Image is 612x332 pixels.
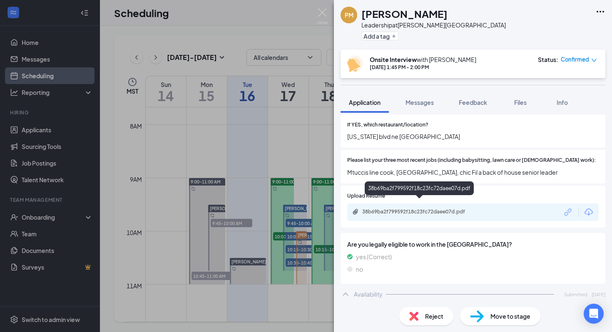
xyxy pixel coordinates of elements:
[352,208,487,216] a: Paperclip38b69ba2f799592f18c23fc72daee07d.pdf
[361,21,506,29] div: Leadership at [PERSON_NAME][GEOGRAPHIC_DATA]
[584,207,594,217] svg: Download
[356,265,363,274] span: no
[391,34,396,39] svg: Plus
[361,32,398,40] button: PlusAdd a tag
[490,312,530,321] span: Move to stage
[564,291,588,298] span: Submitted:
[365,181,474,195] div: 38b69ba2f799592f18c23fc72daee07d.pdf
[370,56,417,63] b: Onsite Interview
[538,55,558,64] div: Status :
[354,290,383,298] div: Availability
[356,252,392,261] span: yes (Correct)
[347,168,599,177] span: Mtuccis line cook, [GEOGRAPHIC_DATA], chic Fil a back of house senior leader
[345,11,353,19] div: PM
[591,57,597,63] span: down
[425,312,443,321] span: Reject
[347,121,428,129] span: If YES, which restaurant/location?
[347,132,599,141] span: [US_STATE] blvd ne [GEOGRAPHIC_DATA]
[370,64,476,71] div: [DATE] 1:45 PM - 2:00 PM
[459,99,487,106] span: Feedback
[347,240,599,249] span: Are you legally eligible to work in the [GEOGRAPHIC_DATA]?
[406,99,434,106] span: Messages
[352,208,359,215] svg: Paperclip
[347,192,385,200] span: Upload Resume
[592,291,605,298] span: [DATE]
[557,99,568,106] span: Info
[561,55,589,64] span: Confirmed
[341,289,351,299] svg: ChevronUp
[347,156,596,164] span: Please list your three most recent jobs (including babysitting, lawn care or [DEMOGRAPHIC_DATA] w...
[370,55,476,64] div: with [PERSON_NAME]
[584,304,604,324] div: Open Intercom Messenger
[563,207,574,218] svg: Link
[595,7,605,17] svg: Ellipses
[349,99,381,106] span: Application
[361,7,448,21] h1: [PERSON_NAME]
[362,208,479,215] div: 38b69ba2f799592f18c23fc72daee07d.pdf
[514,99,527,106] span: Files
